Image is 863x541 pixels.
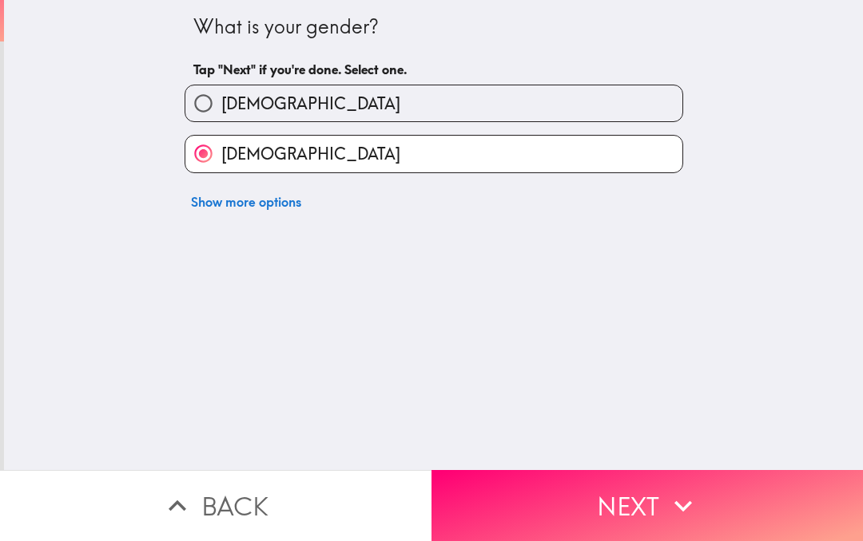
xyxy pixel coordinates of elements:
[221,93,400,115] span: [DEMOGRAPHIC_DATA]
[221,143,400,165] span: [DEMOGRAPHIC_DATA]
[185,85,682,121] button: [DEMOGRAPHIC_DATA]
[193,61,674,78] h6: Tap "Next" if you're done. Select one.
[185,186,308,218] button: Show more options
[431,470,863,541] button: Next
[185,136,682,172] button: [DEMOGRAPHIC_DATA]
[193,14,674,41] div: What is your gender?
